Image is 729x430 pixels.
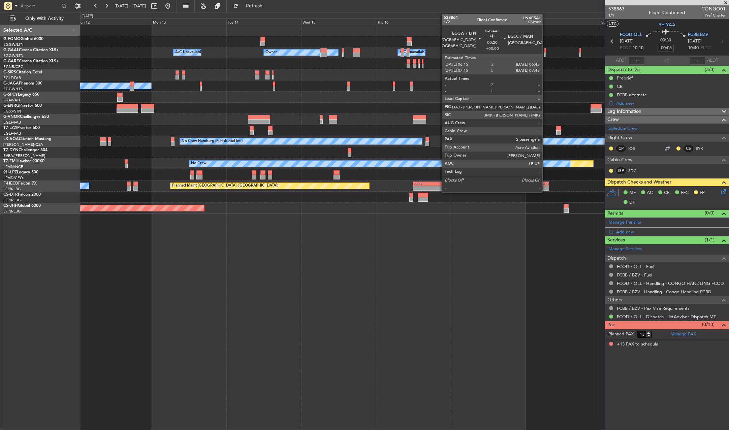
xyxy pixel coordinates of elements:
[3,104,42,108] a: G-ENRGPraetor 600
[3,70,16,74] span: G-SIRS
[628,145,643,152] a: IOS
[617,341,658,348] span: +13 PAX to schedule
[3,170,38,174] a: 9H-LPZLegacy 500
[3,153,45,158] a: EVRA/[PERSON_NAME]
[3,170,17,174] span: 9H-LPZ
[3,70,42,74] a: G-SIRSCitation Excel
[705,236,715,243] span: (1/1)
[3,75,21,80] a: EGLF/FAB
[516,186,533,190] div: -
[608,219,641,226] a: Manage Permits
[3,81,19,86] span: G-JAGA
[617,84,623,89] div: CB
[633,45,643,52] span: 10:10
[617,280,724,286] a: FCOD / OLL - Handling - CONGO HANDLING FCOD
[688,32,708,38] span: FCBB BZV
[3,81,42,86] a: G-JAGAPhenom 300
[3,159,44,163] a: T7-EMIHawker 900XP
[607,236,625,244] span: Services
[608,246,642,253] a: Manage Services
[3,37,21,41] span: G-FOMO
[670,331,696,338] a: Manage PAX
[628,168,643,174] a: SDC
[3,93,39,97] a: G-SPCYLegacy 650
[607,210,623,218] span: Permits
[451,19,526,25] div: Fri 17
[620,38,634,45] span: [DATE]
[705,66,715,73] span: (3/3)
[629,190,636,196] span: MF
[608,12,625,18] span: 1/1
[376,19,451,25] div: Thu 16
[3,98,22,103] a: LGAV/ATH
[3,87,24,92] a: EGGW/LTN
[3,48,59,52] a: G-GAALCessna Citation XLS+
[608,331,634,338] label: Planned PAX
[664,190,670,196] span: CR
[400,47,427,58] div: A/C Unavailable
[660,37,671,44] span: 00:30
[115,3,146,9] span: [DATE] - [DATE]
[3,53,24,58] a: EGGW/LTN
[615,167,627,174] div: ISP
[3,64,24,69] a: EGNR/CEG
[700,190,705,196] span: FP
[617,305,690,311] a: FCBB / BZV - Pax Visa Requirements
[617,289,711,295] a: FCBB / BZV - Handling - Congo Handling FCBB
[3,204,18,208] span: CS-JHH
[226,19,301,25] div: Tue 14
[696,145,711,152] a: EYK
[701,12,726,18] span: Pref Charter
[3,42,24,47] a: EGGW/LTN
[3,148,47,152] a: T7-DYNChallenger 604
[3,59,59,63] a: G-GARECessna Citation XLS+
[702,321,715,328] span: (0/13)
[3,164,23,169] a: LFMN/NCE
[527,136,543,146] div: No Crew
[620,32,642,38] span: FCOD OLL
[649,9,685,16] div: Flight Confirmed
[608,125,638,132] a: Schedule Crew
[629,57,645,65] input: --:--
[3,198,21,203] a: LFPB/LBG
[607,21,619,27] button: UTC
[191,159,207,169] div: No Crew
[152,19,226,25] div: Mon 13
[82,13,93,19] div: [DATE]
[3,187,21,192] a: LFPB/LBG
[532,182,548,186] div: LFPB
[432,186,451,190] div: -
[688,45,699,52] span: 10:40
[3,126,17,130] span: T7-LZZI
[616,57,627,64] span: ATOT
[707,57,718,64] span: ALDT
[607,178,671,186] span: Dispatch Checks and Weather
[607,134,632,142] span: Flight Crew
[616,100,726,106] div: Add new
[182,136,243,146] div: No Crew Hamburg (Fuhlsbuttel Intl)
[3,48,19,52] span: G-GAAL
[3,137,52,141] a: LX-AOACitation Mustang
[18,16,71,21] span: Only With Activity
[607,156,633,164] span: Cabin Crew
[683,145,694,152] div: CS
[3,115,20,119] span: G-VNOR
[3,175,23,180] a: LFMD/CEQ
[600,19,675,25] div: Sun 19
[617,92,647,98] div: FCBB alternate
[629,199,635,206] span: DP
[659,21,675,28] span: 9H-YAA
[608,5,625,12] span: 538863
[3,131,21,136] a: EGLF/FAB
[607,66,641,74] span: Dispatch To-Dos
[3,115,49,119] a: G-VNORChallenger 650
[3,193,41,197] a: CS-DTRFalcon 2000
[3,209,21,214] a: LFPB/LBG
[3,148,19,152] span: T7-DYN
[705,209,715,217] span: (0/0)
[7,13,73,24] button: Only With Activity
[526,19,600,25] div: Sat 18
[516,182,533,186] div: KLAX
[3,104,19,108] span: G-ENRG
[3,126,40,130] a: T7-LZZIPraetor 600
